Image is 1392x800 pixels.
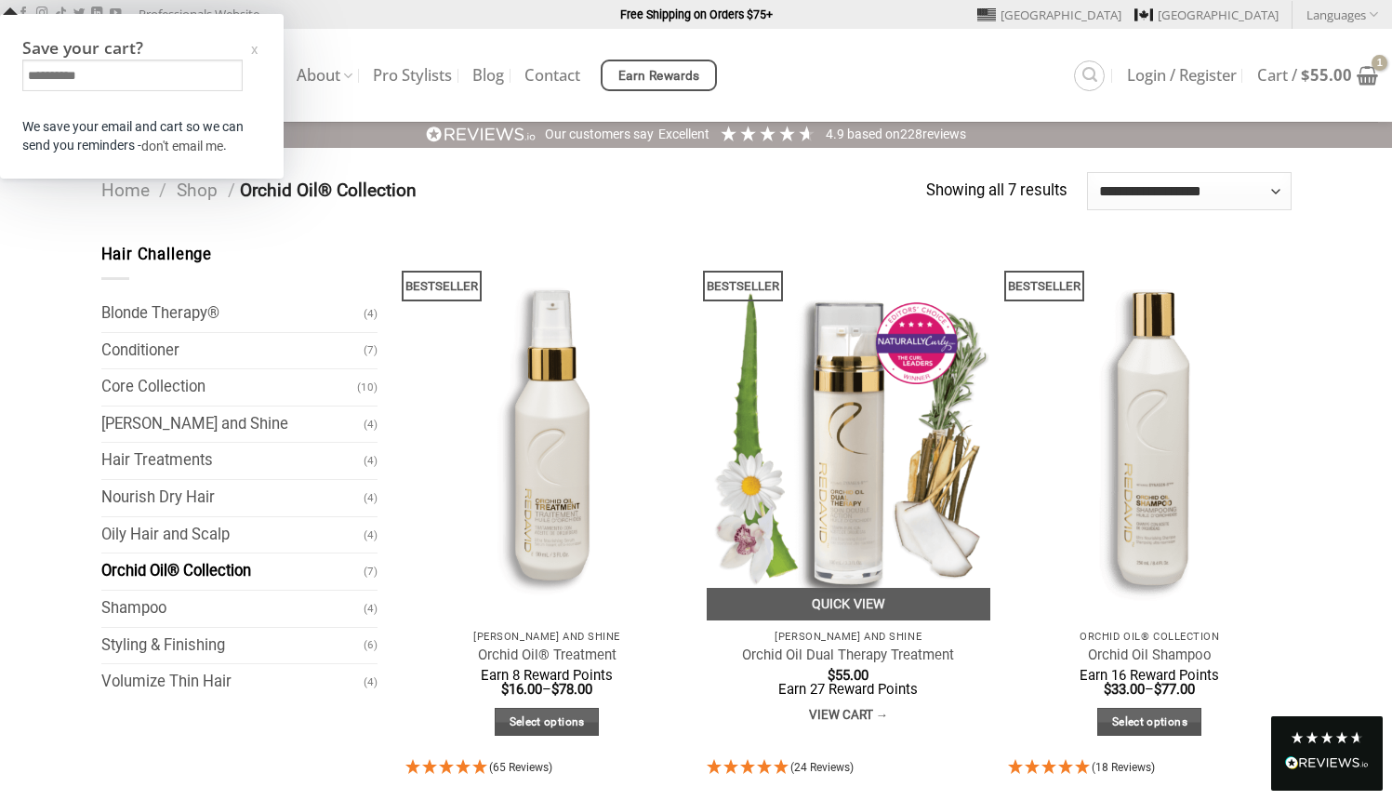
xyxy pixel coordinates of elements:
[1087,172,1292,209] select: Shop order
[551,681,592,698] bdi: 78.00
[159,180,166,201] span: /
[364,519,378,552] span: (4)
[1257,68,1352,83] span: Cart /
[101,333,365,369] a: Conditioner
[1088,647,1212,664] a: Orchid Oil Shampoo
[426,126,536,143] img: REVIEWS.io
[900,127,922,141] span: 228
[251,40,258,60] div: x
[620,7,773,21] strong: Free Shipping on Orders $75+
[415,669,680,697] span: –
[489,761,552,774] span: (65 Reviews)
[1008,756,1292,781] div: 4.94 Stars - 18
[101,369,358,406] a: Core Collection
[601,60,717,91] a: Earn Rewards
[364,629,378,661] span: (6)
[790,761,854,774] span: (24 Reviews)
[618,66,700,87] span: Earn Rewards
[1127,68,1237,83] span: Login / Register
[18,7,29,20] a: Follow on Facebook
[22,37,261,59] h3: Save your cart?
[101,407,365,443] a: [PERSON_NAME] and Shine
[101,553,365,590] a: Orchid Oil® Collection
[545,126,654,144] div: Our customers say
[501,681,509,698] span: $
[1306,1,1378,28] a: Languages
[1080,667,1219,684] span: Earn 16 Reward Points
[357,371,378,404] span: (10)
[405,756,689,781] div: 4.95 Stars - 65
[1104,681,1145,698] bdi: 33.00
[495,708,599,737] a: Select options for “Orchid Oil® Treatment”
[364,593,378,625] span: (4)
[101,180,150,201] a: Home
[1271,716,1383,791] div: Read All Reviews
[1127,59,1237,92] a: Login / Register
[707,243,990,620] a: Orchid Oil Dual Therapy Treatment
[110,7,121,20] a: Follow on YouTube
[101,177,927,206] nav: Orchid Oil® Collection
[1092,761,1155,774] span: (18 Reviews)
[707,243,990,620] img: REDAVID Orchid Oil Dual Therapy ~ Award Winning Curl Care
[415,631,680,643] p: [PERSON_NAME] and Shine
[101,591,365,627] a: Shampoo
[1017,631,1282,643] p: Orchid Oil® Collection
[742,647,954,664] a: Orchid Oil Dual Therapy Treatment
[1008,243,1292,620] img: REDAVID Orchid Oil Shampoo
[91,7,102,20] a: Follow on LinkedIn
[977,1,1121,29] a: [GEOGRAPHIC_DATA]
[55,7,66,20] a: Follow on TikTok
[101,246,213,263] span: Hair Challenge
[1257,55,1378,96] a: Cart / $55.00
[73,7,85,20] a: Follow on Twitter
[364,408,378,441] span: (4)
[141,138,223,154] a: don't email me
[778,681,918,698] span: Earn 27 Reward Points
[658,126,709,144] div: Excellent
[364,666,378,699] span: (4)
[1154,681,1195,698] bdi: 77.00
[101,443,365,479] a: Hair Treatments
[707,756,990,781] div: 4.92 Stars - 24
[1134,1,1279,29] a: [GEOGRAPHIC_DATA]
[1074,60,1105,91] a: Search
[707,588,990,620] a: Quick View
[228,180,235,201] span: /
[716,631,981,643] p: [PERSON_NAME] and Shine
[1301,64,1310,86] span: $
[524,59,580,92] a: Contact
[472,59,504,92] a: Blog
[828,667,835,684] span: $
[101,664,365,700] a: Volumize Thin Hair
[297,58,352,94] a: About
[926,179,1067,204] p: Showing all 7 results
[1008,243,1292,620] a: Orchid Oil Shampoo
[1285,756,1369,769] img: REVIEWS.io
[478,647,616,664] a: Orchid Oil® Treatment
[1017,669,1282,697] span: –
[1154,681,1161,698] span: $
[405,243,689,620] img: REDAVID Orchid Oil Treatment 90ml
[826,127,847,141] span: 4.9
[373,59,452,92] a: Pro Stylists
[36,7,47,20] a: Follow on Instagram
[1285,753,1369,777] div: Read All Reviews
[364,298,378,330] span: (4)
[719,124,816,143] div: 4.91 Stars
[481,667,613,684] span: Earn 8 Reward Points
[551,681,559,698] span: $
[101,296,365,332] a: Blonde Therapy®
[364,334,378,367] span: (7)
[364,482,378,514] span: (4)
[364,555,378,588] span: (7)
[22,109,261,156] span: We save your email and cart so we can send you reminders - .
[177,180,218,201] a: Shop
[1104,681,1111,698] span: $
[1097,708,1201,737] a: Select options for “Orchid Oil Shampoo”
[828,667,868,684] bdi: 55.00
[1290,730,1364,745] div: 4.8 Stars
[922,127,966,141] span: reviews
[101,480,365,516] a: Nourish Dry Hair
[364,445,378,477] span: (4)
